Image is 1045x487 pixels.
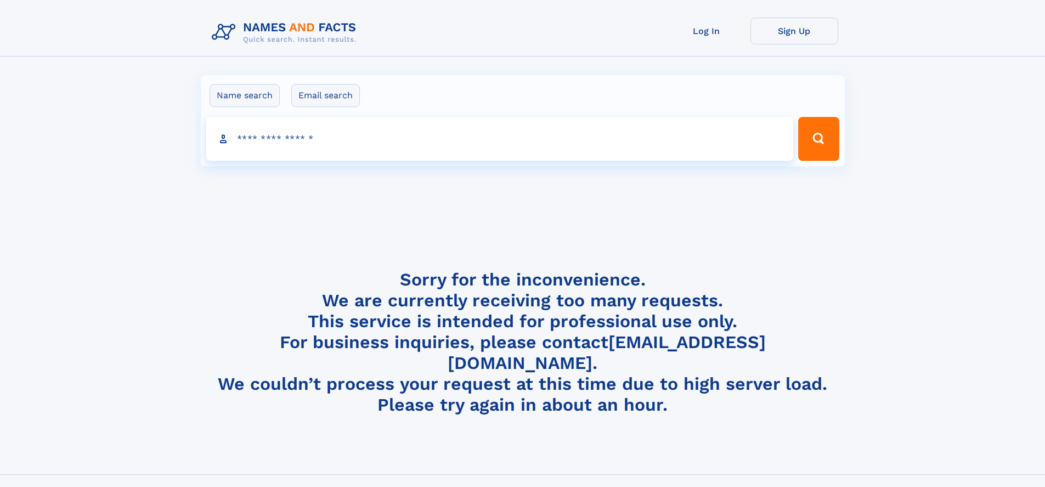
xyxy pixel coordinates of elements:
[210,84,280,107] label: Name search
[798,117,839,161] button: Search Button
[207,269,838,416] h4: Sorry for the inconvenience. We are currently receiving too many requests. This service is intend...
[448,332,766,373] a: [EMAIL_ADDRESS][DOMAIN_NAME]
[750,18,838,44] a: Sign Up
[663,18,750,44] a: Log In
[207,18,365,47] img: Logo Names and Facts
[291,84,360,107] label: Email search
[206,117,794,161] input: search input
